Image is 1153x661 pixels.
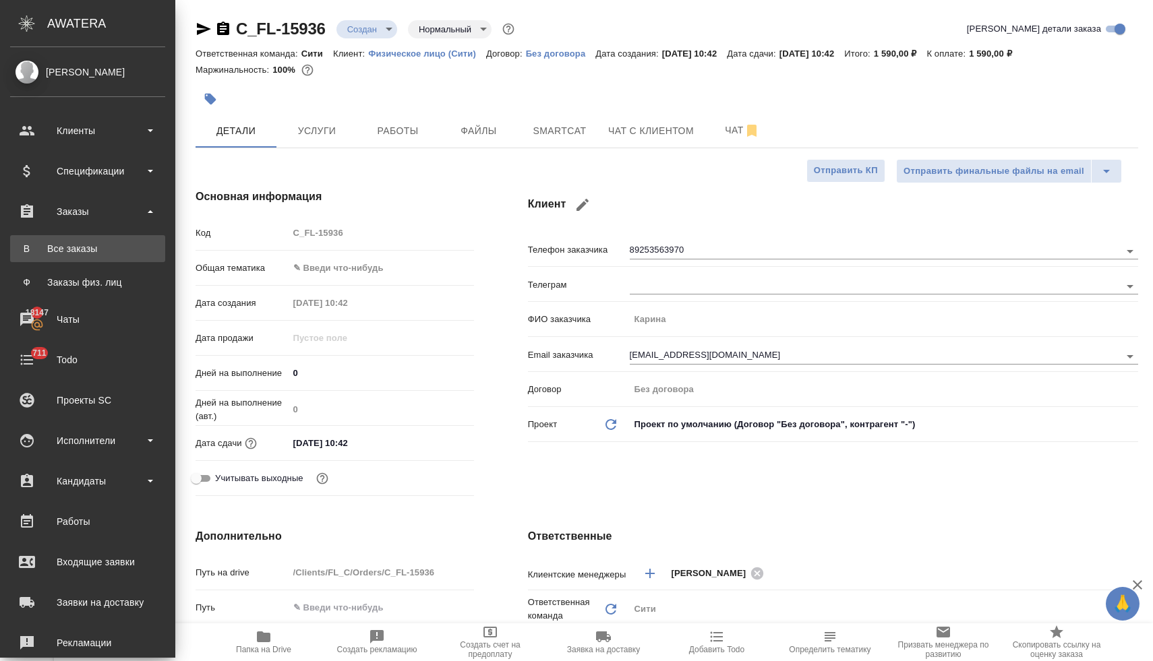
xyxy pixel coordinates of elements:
[196,367,289,380] p: Дней на выполнение
[806,159,885,183] button: Отправить КП
[710,122,775,139] span: Чат
[10,552,165,572] div: Входящие заявки
[10,235,165,262] a: ВВсе заказы
[528,243,630,257] p: Телефон заказчика
[24,346,55,360] span: 711
[528,348,630,362] p: Email заказчика
[689,645,744,654] span: Добавить Todo
[10,431,165,451] div: Исполнители
[3,303,172,336] a: 18147Чаты
[333,49,368,59] p: Клиент:
[528,596,603,623] p: Ответственная команда
[10,65,165,80] div: [PERSON_NAME]
[320,623,434,661] button: Создать рекламацию
[926,49,969,59] p: К оплате:
[10,511,165,532] div: Работы
[10,269,165,296] a: ФЗаказы физ. лиц
[904,164,1084,179] span: Отправить финальные файлы на email
[528,313,630,326] p: ФИО заказчика
[526,47,596,59] a: Без договора
[314,470,331,487] button: Выбери, если сб и вс нужно считать рабочими днями для выполнения заказа.
[196,84,225,114] button: Добавить тэг
[196,437,242,450] p: Дата сдачи
[608,123,694,139] span: Чат с клиентом
[672,567,755,580] span: [PERSON_NAME]
[365,123,430,139] span: Работы
[207,623,320,661] button: Папка на Drive
[486,49,526,59] p: Договор:
[528,528,1138,544] h4: Ответственные
[1111,590,1134,618] span: 🙏
[500,20,517,38] button: Доп статусы указывают на важность/срочность заказа
[630,379,1138,399] input: Пустое поле
[289,223,474,243] input: Пустое поле
[196,21,212,37] button: Скопировать ссылку для ЯМессенджера
[10,390,165,410] div: Проекты SC
[526,49,596,59] p: Без договора
[215,472,303,485] span: Учитывать выходные
[343,24,381,35] button: Создан
[196,332,289,345] p: Дата продажи
[789,645,870,654] span: Определить тематику
[528,383,630,396] p: Договор
[434,623,547,661] button: Создать счет на предоплату
[528,278,630,292] p: Телеграм
[595,49,661,59] p: Дата создания:
[10,592,165,612] div: Заявки на доставку
[3,505,172,538] a: Работы
[3,545,172,579] a: Входящие заявки
[1121,277,1140,296] button: Open
[744,123,760,139] svg: Отписаться
[289,563,474,582] input: Пустое поле
[442,640,539,659] span: Создать счет на предоплату
[368,49,486,59] p: Физическое лицо (Сити)
[10,309,165,329] div: Чаты
[634,557,666,590] button: Добавить менеджера
[1121,242,1140,261] button: Open
[215,21,231,37] button: Скопировать ссылку
[204,123,268,139] span: Детали
[844,49,873,59] p: Итого:
[272,65,299,75] p: 100%
[10,201,165,222] div: Заказы
[289,433,407,453] input: ✎ Введи что-нибудь
[773,623,887,661] button: Определить тематику
[10,471,165,491] div: Кандидаты
[289,400,474,419] input: Пустое поле
[814,163,878,179] span: Отправить КП
[662,49,728,59] p: [DATE] 10:42
[17,242,158,255] div: Все заказы
[196,189,474,205] h4: Основная информация
[528,568,630,581] p: Клиентские менеджеры
[1000,623,1113,661] button: Скопировать ссылку на оценку заказа
[660,623,773,661] button: Добавить Todo
[196,226,289,240] p: Код
[527,123,592,139] span: Smartcat
[10,350,165,370] div: Todo
[1131,572,1133,575] button: Open
[242,435,260,452] button: Если добавить услуги и заполнить их объемом, то дата рассчитается автоматически
[727,49,779,59] p: Дата сдачи:
[368,47,486,59] a: Физическое лицо (Сити)
[196,601,289,615] p: Путь
[1008,640,1105,659] span: Скопировать ссылку на оценку заказа
[528,418,558,431] p: Проект
[293,261,458,275] div: ✎ Введи что-нибудь
[3,626,172,660] a: Рекламации
[895,640,992,659] span: Призвать менеджера по развитию
[236,20,326,38] a: C_FL-15936
[196,261,289,275] p: Общая тематика
[196,396,289,423] p: Дней на выполнение (авт.)
[1106,587,1140,621] button: 🙏
[528,189,1138,221] h4: Клиент
[17,276,158,289] div: Заказы физ. лиц
[779,49,845,59] p: [DATE] 10:42
[18,306,57,319] span: 18147
[289,293,407,313] input: Пустое поле
[337,645,417,654] span: Создать рекламацию
[630,413,1138,436] div: Проект по умолчанию (Договор "Без договора", контрагент "-")
[446,123,511,139] span: Файлы
[289,328,407,348] input: Пустое поле
[10,161,165,181] div: Спецификации
[289,363,474,383] input: ✎ Введи что-нибудь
